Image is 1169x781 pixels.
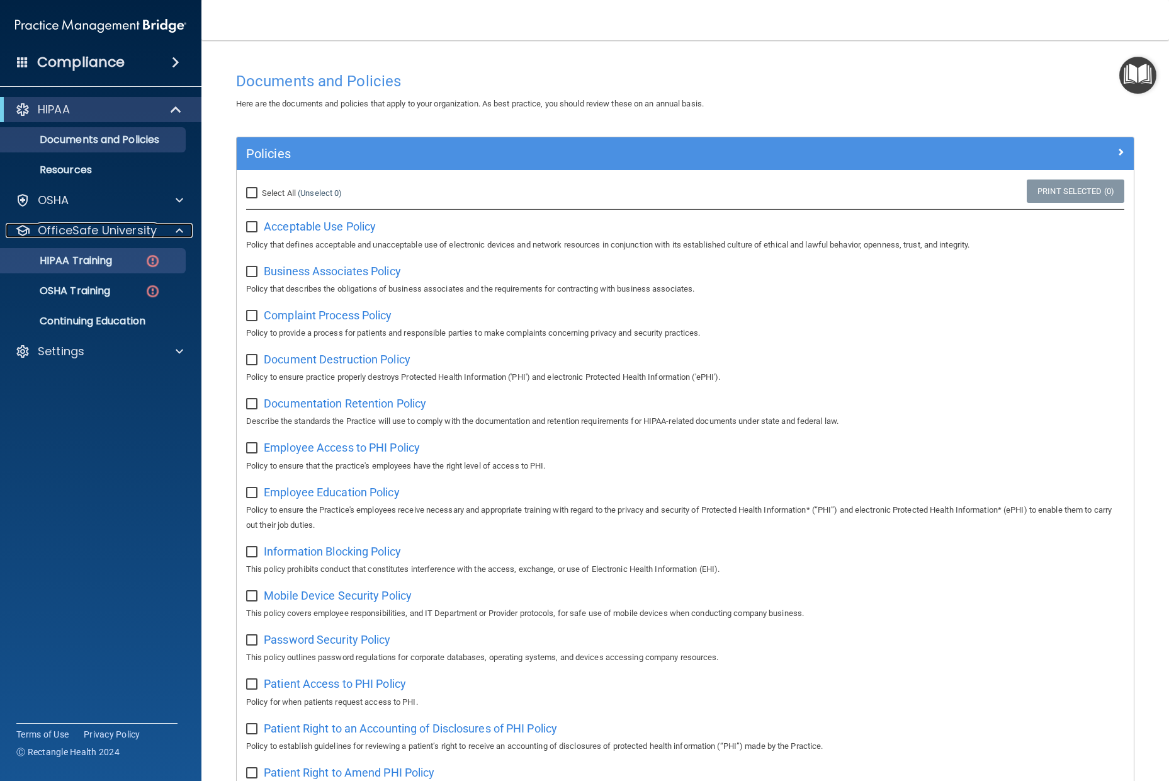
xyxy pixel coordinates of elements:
span: Complaint Process Policy [264,309,392,322]
a: Policies [246,144,1124,164]
p: Settings [38,344,84,359]
a: OSHA [15,193,183,208]
span: Patient Right to an Accounting of Disclosures of PHI Policy [264,722,557,735]
img: PMB logo [15,13,186,38]
a: Privacy Policy [84,728,140,741]
a: HIPAA [15,102,183,117]
a: Terms of Use [16,728,69,741]
span: Documentation Retention Policy [264,397,426,410]
span: Information Blocking Policy [264,545,401,558]
span: Business Associates Policy [264,265,401,278]
span: Employee Access to PHI Policy [264,441,420,454]
h4: Compliance [37,54,125,71]
p: Continuing Education [8,315,180,328]
p: Describe the standards the Practice will use to comply with the documentation and retention requi... [246,414,1124,429]
p: Policy to ensure the Practice's employees receive necessary and appropriate training with regard ... [246,503,1124,533]
span: Acceptable Use Policy [264,220,376,233]
button: Open Resource Center [1119,57,1156,94]
p: Policy to provide a process for patients and responsible parties to make complaints concerning pr... [246,326,1124,341]
input: Select All (Unselect 0) [246,188,261,198]
img: danger-circle.6113f641.png [145,253,161,269]
p: This policy covers employee responsibilities, and IT Department or Provider protocols, for safe u... [246,606,1124,621]
p: Documents and Policies [8,134,180,146]
span: Document Destruction Policy [264,353,410,366]
span: Select All [262,188,296,198]
p: This policy prohibits conduct that constitutes interference with the access, exchange, or use of ... [246,562,1124,577]
p: Policy to ensure practice properly destroys Protected Health Information ('PHI') and electronic P... [246,370,1124,385]
span: Mobile Device Security Policy [264,589,412,602]
span: Patient Access to PHI Policy [264,677,406,690]
p: Policy that describes the obligations of business associates and the requirements for contracting... [246,282,1124,297]
a: (Unselect 0) [298,188,342,198]
p: This policy outlines password regulations for corporate databases, operating systems, and devices... [246,650,1124,665]
span: Ⓒ Rectangle Health 2024 [16,746,120,758]
p: HIPAA [38,102,70,117]
a: OfficeSafe University [15,223,183,238]
p: Policy for when patients request access to PHI. [246,695,1124,710]
p: HIPAA Training [8,254,112,267]
a: Print Selected (0) [1027,180,1124,203]
span: Employee Education Policy [264,486,400,499]
p: Policy that defines acceptable and unacceptable use of electronic devices and network resources i... [246,237,1124,253]
img: danger-circle.6113f641.png [145,283,161,299]
p: OfficeSafe University [38,223,157,238]
span: Password Security Policy [264,633,390,646]
a: Settings [15,344,183,359]
h5: Policies [246,147,900,161]
h4: Documents and Policies [236,73,1134,89]
p: OSHA Training [8,285,110,297]
span: Here are the documents and policies that apply to your organization. As best practice, you should... [236,99,704,108]
p: Resources [8,164,180,176]
p: OSHA [38,193,69,208]
p: Policy to ensure that the practice's employees have the right level of access to PHI. [246,459,1124,474]
p: Policy to establish guidelines for reviewing a patient’s right to receive an accounting of disclo... [246,739,1124,754]
span: Patient Right to Amend PHI Policy [264,766,434,779]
